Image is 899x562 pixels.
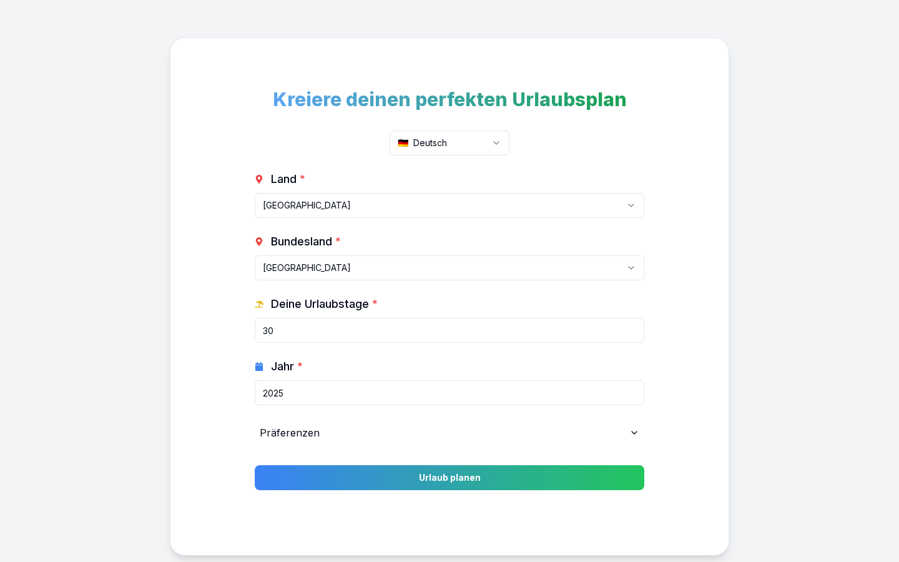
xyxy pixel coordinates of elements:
[271,233,341,250] span: Bundesland
[271,170,305,188] span: Land
[271,295,378,313] span: Deine Urlaubstage
[260,425,320,440] span: Präferenzen
[255,88,644,111] h1: Kreiere deinen perfekten Urlaubsplan
[271,358,303,375] span: Jahr
[255,465,644,490] button: Urlaub planen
